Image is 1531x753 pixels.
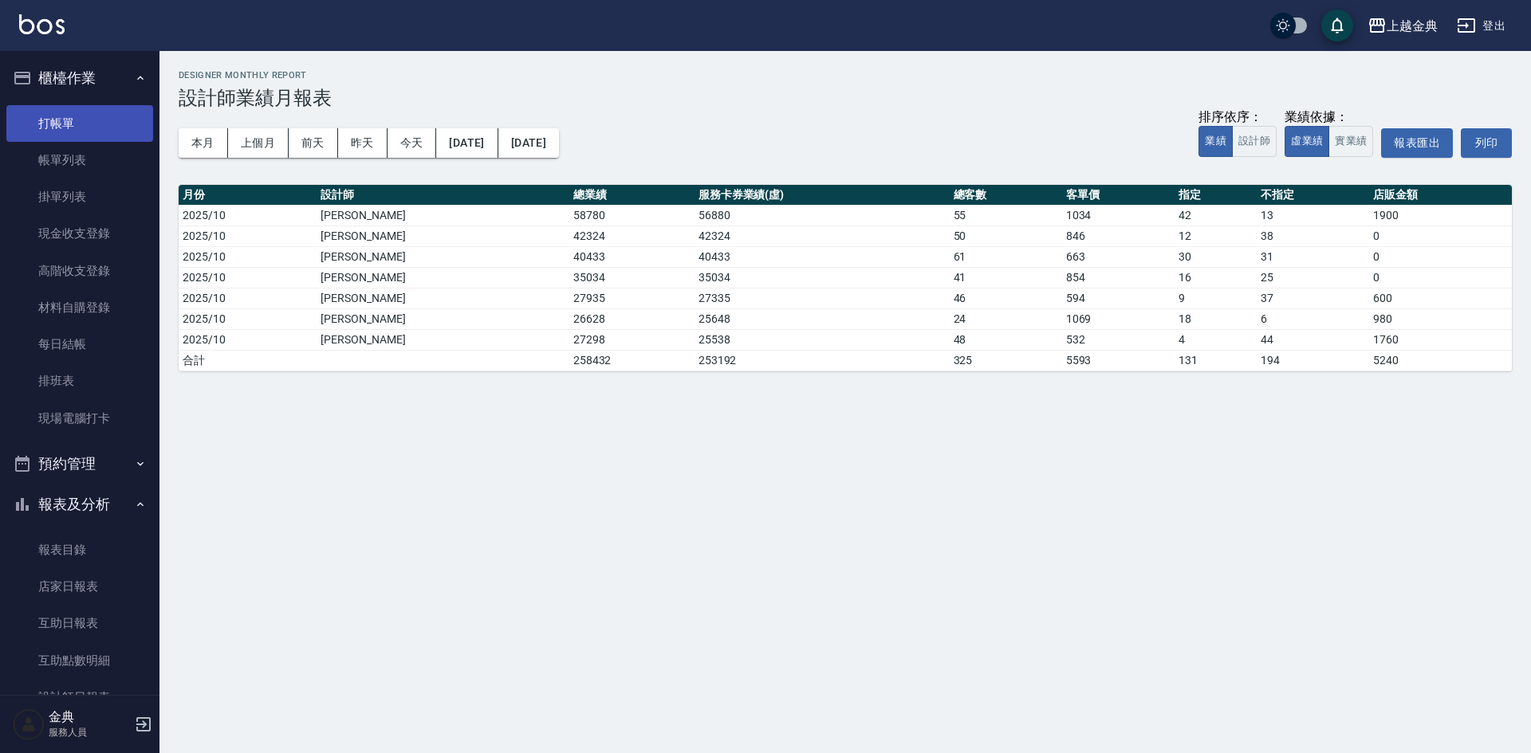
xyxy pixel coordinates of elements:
td: 46 [950,288,1062,308]
td: 56880 [695,205,950,226]
td: 31 [1257,246,1369,267]
button: 櫃檯作業 [6,57,153,99]
td: 61 [950,246,1062,267]
td: 27298 [569,329,695,350]
td: 41 [950,267,1062,288]
td: 27935 [569,288,695,308]
a: 現場電腦打卡 [6,400,153,437]
td: 42324 [569,226,695,246]
td: 27335 [695,288,950,308]
h5: 金典 [49,709,130,725]
button: 虛業績 [1285,126,1329,157]
a: 高階收支登錄 [6,253,153,289]
td: [PERSON_NAME] [317,267,569,288]
td: 253192 [695,350,950,371]
th: 月份 [179,185,317,206]
td: 2025/10 [179,267,317,288]
button: 設計師 [1232,126,1277,157]
td: [PERSON_NAME] [317,288,569,308]
button: 報表匯出 [1381,128,1453,158]
td: 4 [1175,329,1257,350]
td: 2025/10 [179,288,317,308]
button: 本月 [179,128,228,158]
td: 1069 [1062,308,1175,329]
th: 客單價 [1062,185,1175,206]
th: 指定 [1175,185,1257,206]
img: Logo [19,14,65,34]
td: 600 [1369,288,1512,308]
a: 互助日報表 [6,605,153,641]
p: 服務人員 [49,725,130,739]
td: 1900 [1369,205,1512,226]
button: save [1321,10,1353,41]
a: 每日結帳 [6,326,153,363]
a: 排班表 [6,363,153,399]
td: 1034 [1062,205,1175,226]
h3: 設計師業績月報表 [179,87,1512,109]
a: 店家日報表 [6,568,153,605]
td: [PERSON_NAME] [317,205,569,226]
td: 325 [950,350,1062,371]
table: a dense table [179,185,1512,371]
button: 列印 [1461,128,1512,158]
td: 25538 [695,329,950,350]
button: 實業績 [1328,126,1373,157]
td: 50 [950,226,1062,246]
td: 9 [1175,288,1257,308]
a: 材料自購登錄 [6,289,153,326]
button: 業績 [1198,126,1233,157]
button: [DATE] [498,128,559,158]
button: [DATE] [436,128,498,158]
td: 2025/10 [179,205,317,226]
td: [PERSON_NAME] [317,226,569,246]
a: 打帳單 [6,105,153,142]
td: 131 [1175,350,1257,371]
td: 532 [1062,329,1175,350]
td: 55 [950,205,1062,226]
td: 2025/10 [179,246,317,267]
td: 846 [1062,226,1175,246]
td: 30 [1175,246,1257,267]
td: 0 [1369,226,1512,246]
td: 194 [1257,350,1369,371]
h2: Designer Monthly Report [179,70,1512,80]
td: 0 [1369,267,1512,288]
td: [PERSON_NAME] [317,308,569,329]
td: 35034 [569,267,695,288]
button: 預約管理 [6,443,153,484]
td: 18 [1175,308,1257,329]
td: 12 [1175,226,1257,246]
a: 互助點數明細 [6,642,153,679]
td: 25648 [695,308,950,329]
a: 帳單列表 [6,142,153,178]
th: 不指定 [1257,185,1369,206]
td: 48 [950,329,1062,350]
td: 58780 [569,205,695,226]
td: 1760 [1369,329,1512,350]
td: 5240 [1369,350,1512,371]
a: 設計師日報表 [6,679,153,716]
td: 25 [1257,267,1369,288]
td: 44 [1257,329,1369,350]
th: 設計師 [317,185,569,206]
th: 總業績 [569,185,695,206]
td: 35034 [695,267,950,288]
button: 昨天 [338,128,388,158]
a: 掛單列表 [6,178,153,215]
td: [PERSON_NAME] [317,329,569,350]
td: 42 [1175,205,1257,226]
td: 6 [1257,308,1369,329]
td: 258432 [569,350,695,371]
button: 登出 [1450,11,1512,41]
td: 40433 [569,246,695,267]
td: 980 [1369,308,1512,329]
div: 上越金典 [1387,16,1438,36]
td: 0 [1369,246,1512,267]
td: 13 [1257,205,1369,226]
td: 16 [1175,267,1257,288]
th: 店販金額 [1369,185,1512,206]
td: 26628 [569,308,695,329]
td: 42324 [695,226,950,246]
th: 總客數 [950,185,1062,206]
